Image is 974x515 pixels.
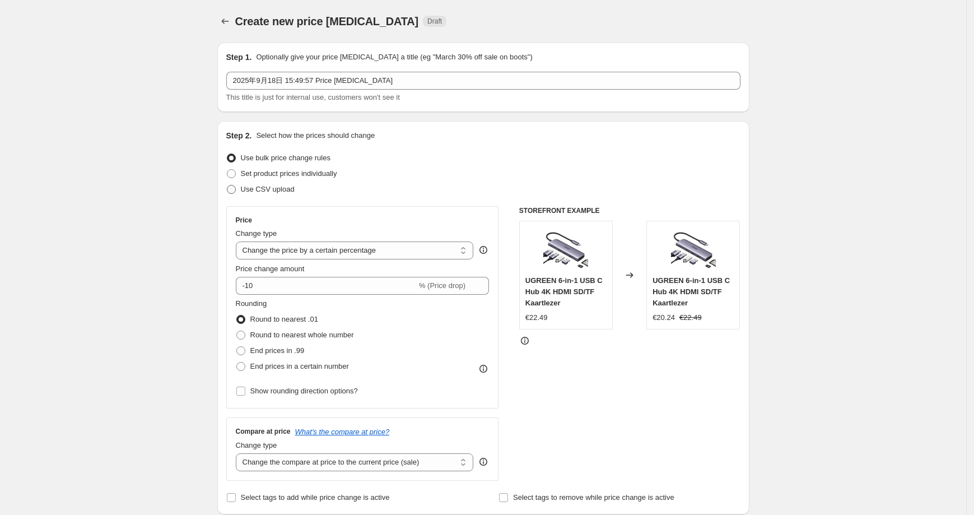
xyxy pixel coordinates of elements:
span: Select tags to remove while price change is active [513,493,674,502]
div: €22.49 [525,312,548,323]
span: Select tags to add while price change is active [241,493,390,502]
span: Round to nearest .01 [250,315,318,323]
span: Create new price [MEDICAL_DATA] [235,15,419,27]
span: Show rounding direction options? [250,387,358,395]
span: Change type [236,229,277,238]
span: Round to nearest whole number [250,331,354,339]
span: Change type [236,441,277,449]
h3: Compare at price [236,427,291,436]
button: Price change jobs [217,13,233,29]
h6: STOREFRONT EXAMPLE [519,206,740,215]
button: What's the compare at price? [295,428,390,436]
h3: Price [236,216,252,225]
span: Set product prices individually [241,169,337,178]
span: Rounding [236,299,267,308]
span: This title is just for internal use, customers won't see it [226,93,400,101]
strike: €22.49 [679,312,702,323]
span: Price change amount [236,265,305,273]
p: Select how the prices should change [256,130,375,141]
div: help [478,244,489,256]
span: UGREEN 6-in-1 USB C Hub 4K HDMI SD/TF Kaartlezer [653,276,730,307]
span: Draft [427,17,442,26]
span: End prices in a certain number [250,362,349,370]
p: Optionally give your price [MEDICAL_DATA] a title (eg "March 30% off sale on boots") [256,52,532,63]
input: -15 [236,277,417,295]
span: Use CSV upload [241,185,295,193]
span: UGREEN 6-in-1 USB C Hub 4K HDMI SD/TF Kaartlezer [525,276,603,307]
h2: Step 1. [226,52,252,63]
div: €20.24 [653,312,675,323]
h2: Step 2. [226,130,252,141]
span: % (Price drop) [419,281,465,290]
span: End prices in .99 [250,346,305,355]
span: Use bulk price change rules [241,154,330,162]
img: ugreen-6-in-1-usb-c-hub-4k-hdmi-sdtf-kaartlezer-662552_80x.png [671,227,716,272]
img: ugreen-6-in-1-usb-c-hub-4k-hdmi-sdtf-kaartlezer-662552_80x.png [543,227,588,272]
input: 30% off holiday sale [226,72,740,90]
div: help [478,456,489,467]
